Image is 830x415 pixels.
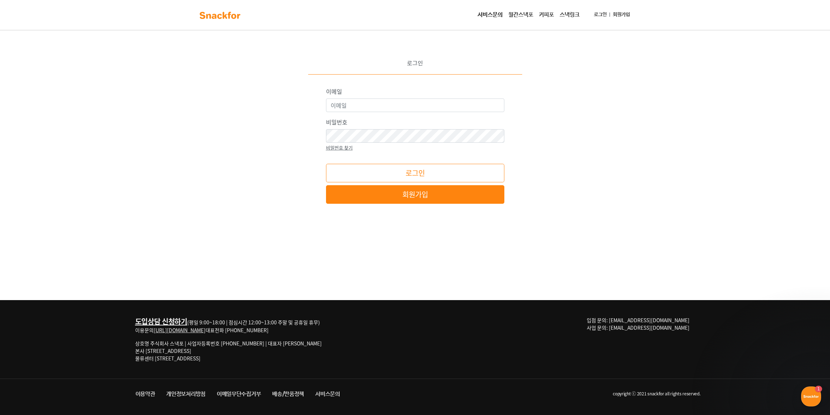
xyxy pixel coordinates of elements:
[475,8,505,22] a: 서비스문의
[130,388,161,401] a: 이용약관
[198,10,243,21] img: background-main-color.svg
[326,164,504,182] button: 로그인
[326,185,504,204] a: 회원가입
[161,388,211,401] a: 개인정보처리방침
[266,388,310,401] a: 배송/반품정책
[505,8,536,22] a: 월간스낵포
[591,8,610,21] a: 로그인
[310,388,346,401] a: 서비스문의
[326,144,353,151] small: 비밀번호 찾기
[135,340,322,362] p: 상호명 주식회사 스낵포 | 사업자등록번호 [PHONE_NUMBER] | 대표자 [PERSON_NAME] 본사 [STREET_ADDRESS] 물류센터 [STREET_ADDRESS]
[308,59,522,75] div: 로그인
[557,8,582,22] a: 스낵링크
[587,317,689,331] span: 입점 문의: [EMAIL_ADDRESS][DOMAIN_NAME] 사업 문의: [EMAIL_ADDRESS][DOMAIN_NAME]
[326,87,342,96] label: 이메일
[326,118,347,126] label: 비밀번호
[326,143,353,151] a: 비밀번호 찾기
[326,98,504,112] input: 이메일
[610,8,633,21] a: 회원가입
[135,317,322,334] div: (평일 9:00~18:00 | 점심시간 12:00~13:00 주말 및 공휴일 휴무) 이용문의 대표전화 [PHONE_NUMBER]
[536,8,557,22] a: 커피포
[135,316,187,327] a: 도입상담 신청하기
[211,388,266,401] a: 이메일무단수집거부
[154,327,205,334] a: [URL][DOMAIN_NAME]
[346,388,701,401] li: copyright ⓒ 2021 snackfor all rights reserved.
